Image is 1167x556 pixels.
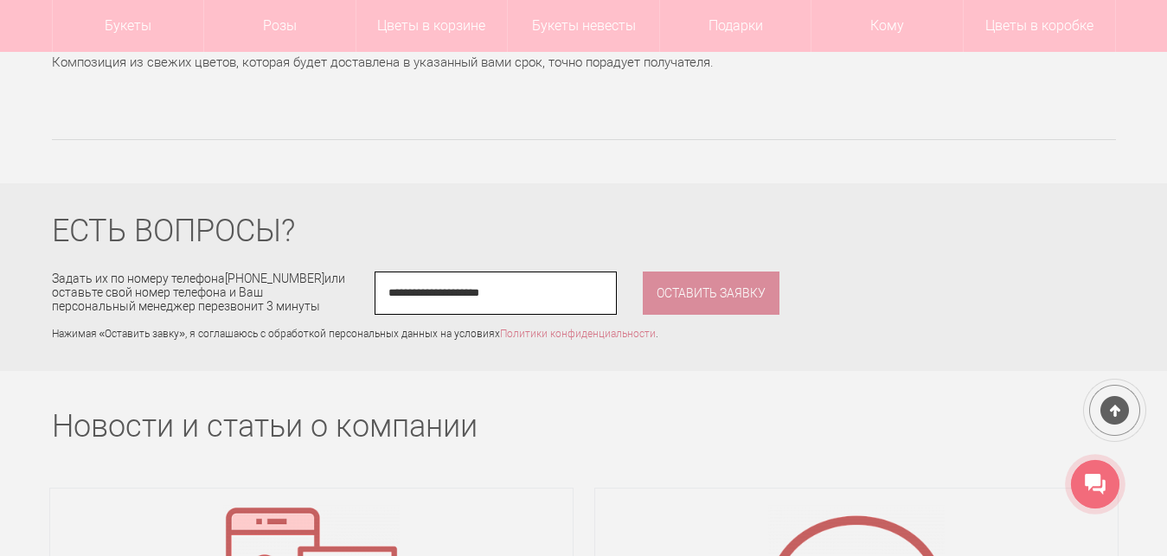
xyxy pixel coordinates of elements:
p: Нажимая «Оставить завку», я соглашаюсь c обработкой персональных данных на условиях . [52,328,1116,340]
div: Задать их по номеру телефона или оставьте свой номер телефона и Ваш персональный менеджер перезво... [52,272,349,315]
p: Композиция из свежих цветов, которая будет доставлена в указанный вами срок, точно порадует получ... [52,54,903,73]
span: [PHONE_NUMBER] [225,272,324,285]
h2: ЕСТЬ ВОПРОСЫ? [52,214,1116,249]
button: ОСТАВИТЬ ЗАЯВКУ [643,272,779,315]
h2: Новости и статьи о компании [52,410,1116,444]
a: Политики конфиденциальности [500,328,656,340]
